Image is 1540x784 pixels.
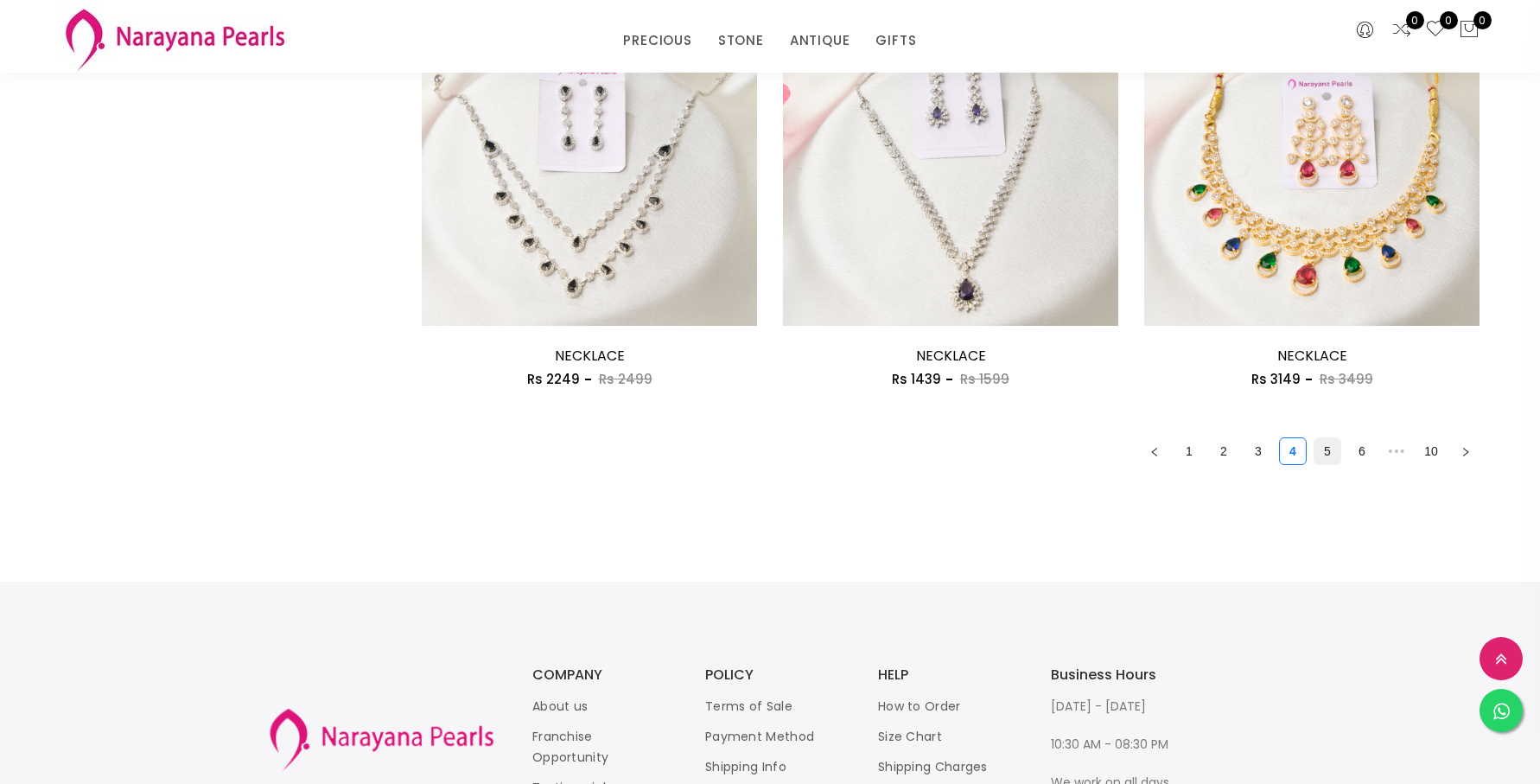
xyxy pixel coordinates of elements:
[1348,437,1376,465] li: 6
[875,28,916,54] a: GIFTS
[1176,438,1202,464] a: 1
[878,698,961,715] a: How to Order
[1314,438,1340,464] a: 5
[532,698,588,715] a: About us
[1051,734,1189,755] p: 10:30 AM - 08:30 PM
[1279,437,1307,465] li: 4
[527,370,580,388] span: Rs 2249
[1141,437,1168,465] button: left
[1425,19,1446,41] a: 0
[1210,437,1238,465] li: 2
[1406,11,1424,29] span: 0
[1383,437,1410,465] li: Next 5 Pages
[705,698,792,715] a: Terms of Sale
[1051,668,1189,682] h3: Business Hours
[1459,19,1480,41] button: 0
[1391,19,1412,41] a: 0
[1141,437,1168,465] li: Previous Page
[960,370,1009,388] span: Rs 1599
[1349,438,1375,464] a: 6
[1383,437,1410,465] span: •••
[623,28,691,54] a: PRECIOUS
[892,370,941,388] span: Rs 1439
[599,370,652,388] span: Rs 2499
[1418,438,1444,464] a: 10
[1314,437,1341,465] li: 5
[718,28,764,54] a: STONE
[1245,438,1271,464] a: 3
[1452,437,1480,465] li: Next Page
[705,668,843,682] h3: POLICY
[916,346,986,366] a: NECKLACE
[878,668,1016,682] h3: HELP
[878,728,942,745] a: Size Chart
[1452,437,1480,465] button: right
[1149,447,1160,457] span: left
[705,728,814,745] a: Payment Method
[1051,696,1189,717] p: [DATE] - [DATE]
[1320,370,1373,388] span: Rs 3499
[1440,11,1458,29] span: 0
[1460,447,1471,457] span: right
[555,346,625,366] a: NECKLACE
[1244,437,1272,465] li: 3
[1251,370,1301,388] span: Rs 3149
[1277,346,1347,366] a: NECKLACE
[532,668,671,682] h3: COMPANY
[878,758,988,775] a: Shipping Charges
[1280,438,1306,464] a: 4
[1473,11,1492,29] span: 0
[1175,437,1203,465] li: 1
[790,28,850,54] a: ANTIQUE
[1211,438,1237,464] a: 2
[1417,437,1445,465] li: 10
[705,758,786,775] a: Shipping Info
[532,728,608,766] a: Franchise Opportunity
